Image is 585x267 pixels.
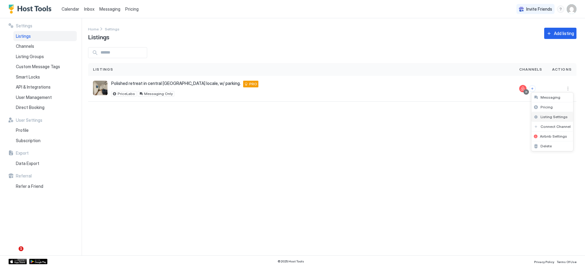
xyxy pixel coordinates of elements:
span: Delete [541,144,552,148]
span: Pricing [541,105,553,109]
span: Listing Settings [541,114,568,119]
span: Connect Channel [541,124,571,129]
span: Messaging [541,95,560,100]
span: Airbnb Settings [540,134,567,139]
iframe: Intercom live chat [6,246,21,261]
span: 1 [19,246,23,251]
